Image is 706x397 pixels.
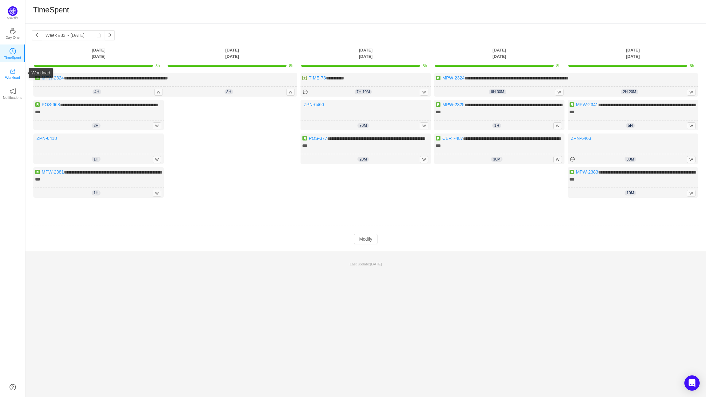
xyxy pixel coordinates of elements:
[10,68,16,74] i: icon: inbox
[10,88,16,94] i: icon: notification
[556,64,560,68] span: 8h
[302,136,307,141] img: story.svg
[555,89,564,96] span: W
[8,6,17,16] img: Quantify
[350,262,382,266] span: Last update:
[4,55,21,60] p: TimeSpent
[32,30,42,40] button: icon: left
[420,122,428,129] span: W
[436,102,441,107] img: story.svg
[433,47,566,60] th: [DATE] [DATE]
[5,35,19,40] p: Day One
[105,30,115,40] button: icon: right
[35,102,40,107] img: story.svg
[687,122,696,129] span: W
[621,89,638,94] span: 2h 20m
[42,102,60,107] a: POS-668
[303,90,308,94] i: icon: message
[420,156,428,163] span: W
[354,234,377,244] button: Modify
[92,190,100,195] span: 1h
[153,156,161,163] span: W
[436,75,441,80] img: story.svg
[625,190,636,195] span: 10m
[309,136,327,141] a: POS-377
[304,102,324,107] a: ZPN-6460
[10,70,16,76] a: icon: inboxWorkload
[569,169,574,175] img: story.svg
[153,122,161,129] span: W
[92,157,100,162] span: 1h
[10,28,16,34] i: icon: coffee
[7,16,18,20] p: Quantify
[420,89,428,96] span: W
[35,75,40,80] img: story.svg
[302,75,307,80] img: 10311
[423,64,427,68] span: 8h
[553,122,562,129] span: W
[225,89,233,94] span: 8h
[442,136,463,141] a: CERT-487
[687,190,696,197] span: W
[154,89,163,96] span: W
[576,169,598,175] a: MPW-2383
[37,136,57,141] a: ZPN-6418
[97,33,101,38] i: icon: calendar
[10,48,16,54] i: icon: clock-circle
[684,375,700,391] div: Open Intercom Messenger
[690,64,694,68] span: 8h
[687,156,696,163] span: W
[299,47,433,60] th: [DATE] [DATE]
[289,64,293,68] span: 8h
[357,157,369,162] span: 20m
[10,384,16,390] a: icon: question-circle
[153,190,161,197] span: W
[569,102,574,107] img: story.svg
[5,75,20,80] p: Workload
[570,157,575,161] i: icon: message
[33,5,69,15] h1: TimeSpent
[626,123,634,128] span: 5h
[32,47,165,60] th: [DATE] [DATE]
[286,89,295,96] span: W
[42,169,64,175] a: MPW-2381
[92,123,100,128] span: 2h
[309,75,326,80] a: TIME-73
[566,47,700,60] th: [DATE] [DATE]
[355,89,372,94] span: 7h 10m
[492,123,501,128] span: 1h
[436,136,441,141] img: story.svg
[35,169,40,175] img: story.svg
[576,102,598,107] a: MPW-2341
[491,157,502,162] span: 30m
[357,123,369,128] span: 30m
[370,262,382,266] span: [DATE]
[93,89,101,94] span: 4h
[156,64,160,68] span: 8h
[553,156,562,163] span: W
[10,90,16,96] a: icon: notificationNotifications
[489,89,506,94] span: 6h 30m
[442,102,465,107] a: MPW-2325
[165,47,299,60] th: [DATE] [DATE]
[3,95,22,100] p: Notifications
[571,136,591,141] a: ZPN-6463
[687,89,696,96] span: W
[625,157,636,162] span: 30m
[442,75,465,80] a: MPW-2324
[42,75,64,80] a: MPW-2324
[10,30,16,36] a: icon: coffeeDay One
[42,30,105,40] input: Select a week
[10,50,16,56] a: icon: clock-circleTimeSpent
